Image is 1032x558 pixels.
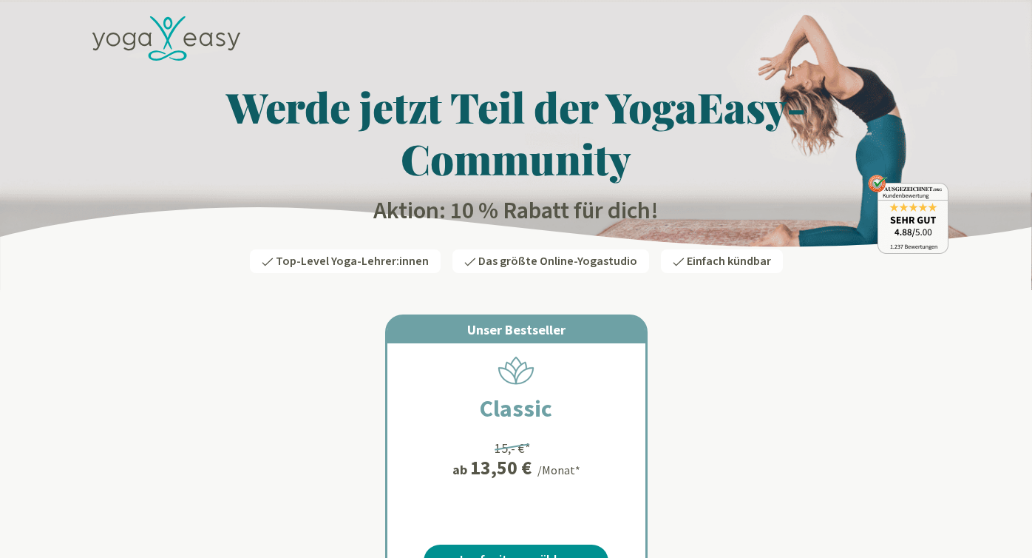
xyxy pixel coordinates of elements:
[444,391,588,426] h2: Classic
[478,253,637,269] span: Das größte Online-Yogastudio
[84,81,948,184] h1: Werde jetzt Teil der YogaEasy-Community
[470,458,532,477] div: 13,50 €
[537,461,580,479] div: /Monat*
[276,253,429,269] span: Top-Level Yoga-Lehrer:innen
[687,253,771,269] span: Einfach kündbar
[868,175,948,254] img: ausgezeichnet_badge.png
[467,321,566,338] span: Unser Bestseller
[452,460,470,480] span: ab
[495,438,531,458] div: 15,- €*
[84,196,948,226] h2: Aktion: 10 % Rabatt für dich!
